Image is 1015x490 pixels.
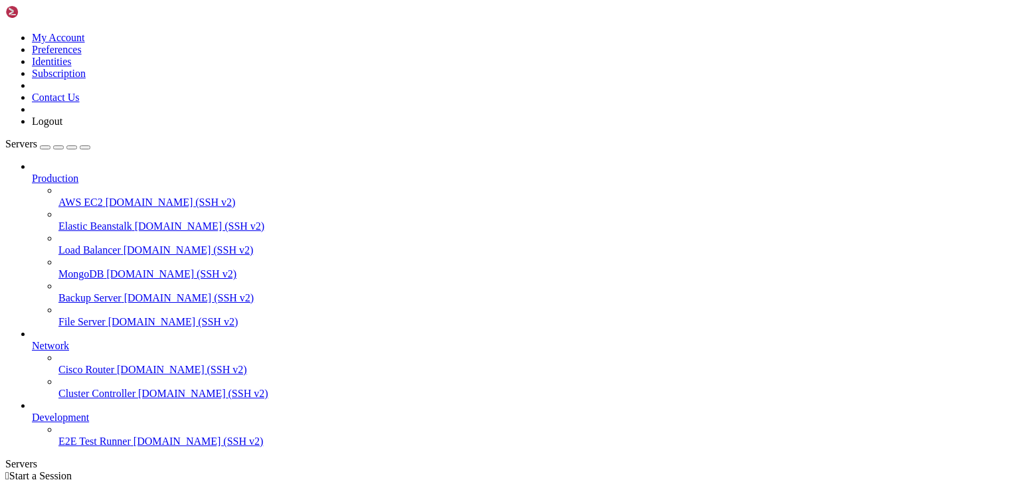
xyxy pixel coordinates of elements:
a: Elastic Beanstalk [DOMAIN_NAME] (SSH v2) [58,220,1010,232]
span: Backup Server [58,292,122,303]
span: [DOMAIN_NAME] (SSH v2) [106,197,236,208]
span: Load Balancer [58,244,121,256]
span: MongoDB [58,268,104,280]
li: E2E Test Runner [DOMAIN_NAME] (SSH v2) [58,424,1010,448]
a: Subscription [32,68,86,79]
a: Cluster Controller [DOMAIN_NAME] (SSH v2) [58,388,1010,400]
span: Cluster Controller [58,388,136,399]
a: E2E Test Runner [DOMAIN_NAME] (SSH v2) [58,436,1010,448]
img: Shellngn [5,5,82,19]
a: Production [32,173,1010,185]
a: MongoDB [DOMAIN_NAME] (SSH v2) [58,268,1010,280]
span: Servers [5,138,37,149]
span:  [5,470,9,481]
span: [DOMAIN_NAME] (SSH v2) [117,364,247,375]
li: Network [32,328,1010,400]
span: [DOMAIN_NAME] (SSH v2) [108,316,238,327]
a: Servers [5,138,90,149]
span: [DOMAIN_NAME] (SSH v2) [124,244,254,256]
span: [DOMAIN_NAME] (SSH v2) [135,220,265,232]
span: File Server [58,316,106,327]
li: Development [32,400,1010,448]
li: Production [32,161,1010,328]
span: [DOMAIN_NAME] (SSH v2) [124,292,254,303]
span: E2E Test Runner [58,436,131,447]
li: AWS EC2 [DOMAIN_NAME] (SSH v2) [58,185,1010,208]
li: Elastic Beanstalk [DOMAIN_NAME] (SSH v2) [58,208,1010,232]
span: AWS EC2 [58,197,103,208]
a: Cisco Router [DOMAIN_NAME] (SSH v2) [58,364,1010,376]
span: Production [32,173,78,184]
span: [DOMAIN_NAME] (SSH v2) [106,268,236,280]
span: [DOMAIN_NAME] (SSH v2) [134,436,264,447]
li: MongoDB [DOMAIN_NAME] (SSH v2) [58,256,1010,280]
a: Logout [32,116,62,127]
div: Servers [5,458,1010,470]
li: Backup Server [DOMAIN_NAME] (SSH v2) [58,280,1010,304]
a: Preferences [32,44,82,55]
span: Cisco Router [58,364,114,375]
span: [DOMAIN_NAME] (SSH v2) [138,388,268,399]
a: File Server [DOMAIN_NAME] (SSH v2) [58,316,1010,328]
a: Network [32,340,1010,352]
a: AWS EC2 [DOMAIN_NAME] (SSH v2) [58,197,1010,208]
li: Load Balancer [DOMAIN_NAME] (SSH v2) [58,232,1010,256]
li: Cluster Controller [DOMAIN_NAME] (SSH v2) [58,376,1010,400]
a: Load Balancer [DOMAIN_NAME] (SSH v2) [58,244,1010,256]
a: Identities [32,56,72,67]
a: My Account [32,32,85,43]
span: Elastic Beanstalk [58,220,132,232]
span: Development [32,412,89,423]
li: Cisco Router [DOMAIN_NAME] (SSH v2) [58,352,1010,376]
span: Network [32,340,69,351]
a: Development [32,412,1010,424]
a: Backup Server [DOMAIN_NAME] (SSH v2) [58,292,1010,304]
li: File Server [DOMAIN_NAME] (SSH v2) [58,304,1010,328]
span: Start a Session [9,470,72,481]
a: Contact Us [32,92,80,103]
